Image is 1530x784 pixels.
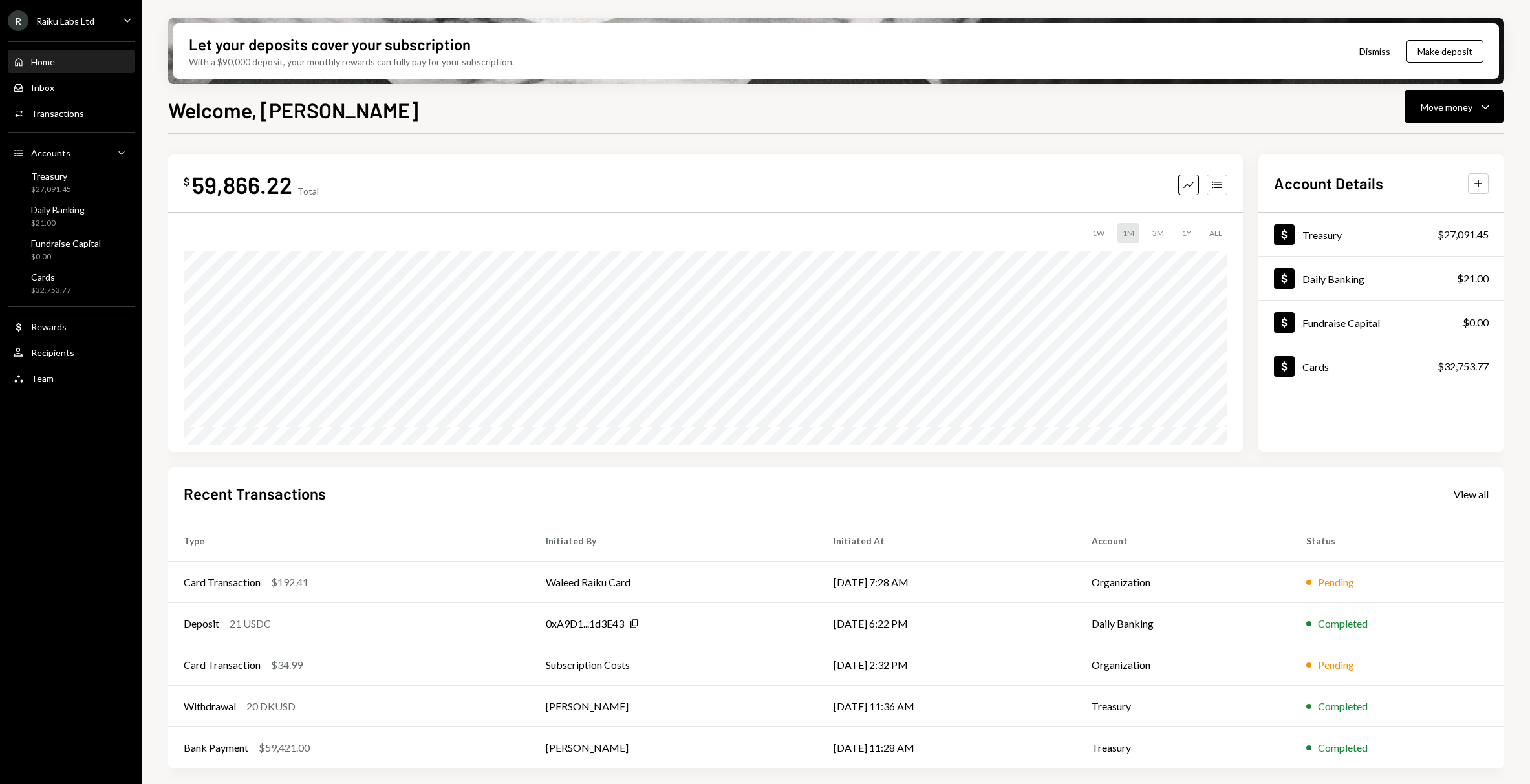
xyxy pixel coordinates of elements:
td: Organization [1076,644,1291,686]
div: Cards [1302,361,1329,373]
div: $0.00 [31,251,101,262]
a: Accounts [8,141,135,164]
td: Daily Banking [1076,603,1291,644]
a: Transactions [8,101,135,125]
th: Account [1076,520,1291,562]
div: Card Transaction [184,575,261,590]
a: Fundraise Capital$0.00 [1258,301,1504,344]
div: Deposit [184,616,219,631]
h2: Recent Transactions [184,483,326,504]
div: $34.99 [271,657,303,673]
th: Initiated At [818,520,1076,562]
td: Subscription Costs [530,644,818,686]
div: 3M [1147,223,1169,243]
a: Treasury$27,091.45 [1258,213,1504,256]
div: With a $90,000 deposit, your monthly rewards can fully pay for your subscription. [189,55,514,69]
td: Treasury [1076,727,1291,768]
td: Treasury [1076,686,1291,727]
td: [DATE] 11:36 AM [818,686,1076,727]
div: Treasury [31,171,71,182]
a: Daily Banking$21.00 [1258,257,1504,300]
th: Initiated By [530,520,818,562]
button: Dismiss [1343,36,1406,67]
div: Total [297,185,319,196]
a: View all [1454,487,1489,501]
a: Home [8,50,135,73]
div: Move money [1421,100,1472,114]
div: $27,091.45 [31,184,71,195]
a: Treasury$27,091.45 [8,167,135,198]
div: Completed [1318,699,1368,714]
td: [PERSON_NAME] [530,727,818,768]
a: Rewards [8,315,135,338]
a: Cards$32,753.77 [1258,344,1504,388]
div: R [8,10,28,31]
div: Team [31,373,54,384]
a: Fundraise Capital$0.00 [8,234,135,265]
div: $27,091.45 [1438,227,1489,242]
div: Treasury [1302,229,1342,241]
div: 59,866.22 [192,170,292,199]
div: Daily Banking [31,204,85,215]
div: $21.00 [31,218,85,229]
div: Inbox [31,82,54,93]
a: Cards$32,753.77 [8,268,135,299]
div: 1W [1087,223,1110,243]
div: Completed [1318,740,1368,756]
div: Daily Banking [1302,273,1364,285]
div: Rewards [31,321,67,332]
a: Inbox [8,76,135,99]
div: Pending [1318,657,1354,673]
div: $21.00 [1457,271,1489,286]
th: Type [168,520,530,562]
th: Status [1291,520,1504,562]
div: 20 DKUSD [246,699,296,714]
div: Transactions [31,108,84,119]
div: Bank Payment [184,740,248,756]
td: Waleed Raiku Card [530,562,818,603]
td: [DATE] 11:28 AM [818,727,1076,768]
div: $32,753.77 [31,285,71,296]
div: Card Transaction [184,657,261,673]
div: $ [184,175,189,188]
div: 1M [1117,223,1139,243]
div: Home [31,56,55,67]
div: Let your deposits cover your subscription [189,34,471,55]
h2: Account Details [1274,173,1383,194]
div: Withdrawal [184,699,236,714]
button: Make deposit [1406,40,1483,63]
div: 0xA9D1...1d3E43 [546,616,624,631]
div: 21 USDC [230,616,271,631]
div: Accounts [31,147,70,158]
div: $59,421.00 [259,740,310,756]
div: View all [1454,488,1489,501]
td: [PERSON_NAME] [530,686,818,727]
td: [DATE] 2:32 PM [818,644,1076,686]
div: Cards [31,271,71,282]
button: Move money [1405,90,1504,123]
a: Recipients [8,341,135,364]
div: ALL [1204,223,1227,243]
div: Fundraise Capital [31,238,101,249]
div: 1Y [1177,223,1196,243]
div: Recipients [31,347,74,358]
a: Daily Banking$21.00 [8,200,135,231]
td: Organization [1076,562,1291,603]
div: Pending [1318,575,1354,590]
td: [DATE] 6:22 PM [818,603,1076,644]
h1: Welcome, [PERSON_NAME] [168,97,418,123]
div: $192.41 [271,575,308,590]
div: Raiku Labs Ltd [36,16,94,26]
a: Team [8,366,135,390]
td: [DATE] 7:28 AM [818,562,1076,603]
div: Fundraise Capital [1302,317,1380,329]
div: Completed [1318,616,1368,631]
div: $0.00 [1463,315,1489,330]
div: $32,753.77 [1438,359,1489,374]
